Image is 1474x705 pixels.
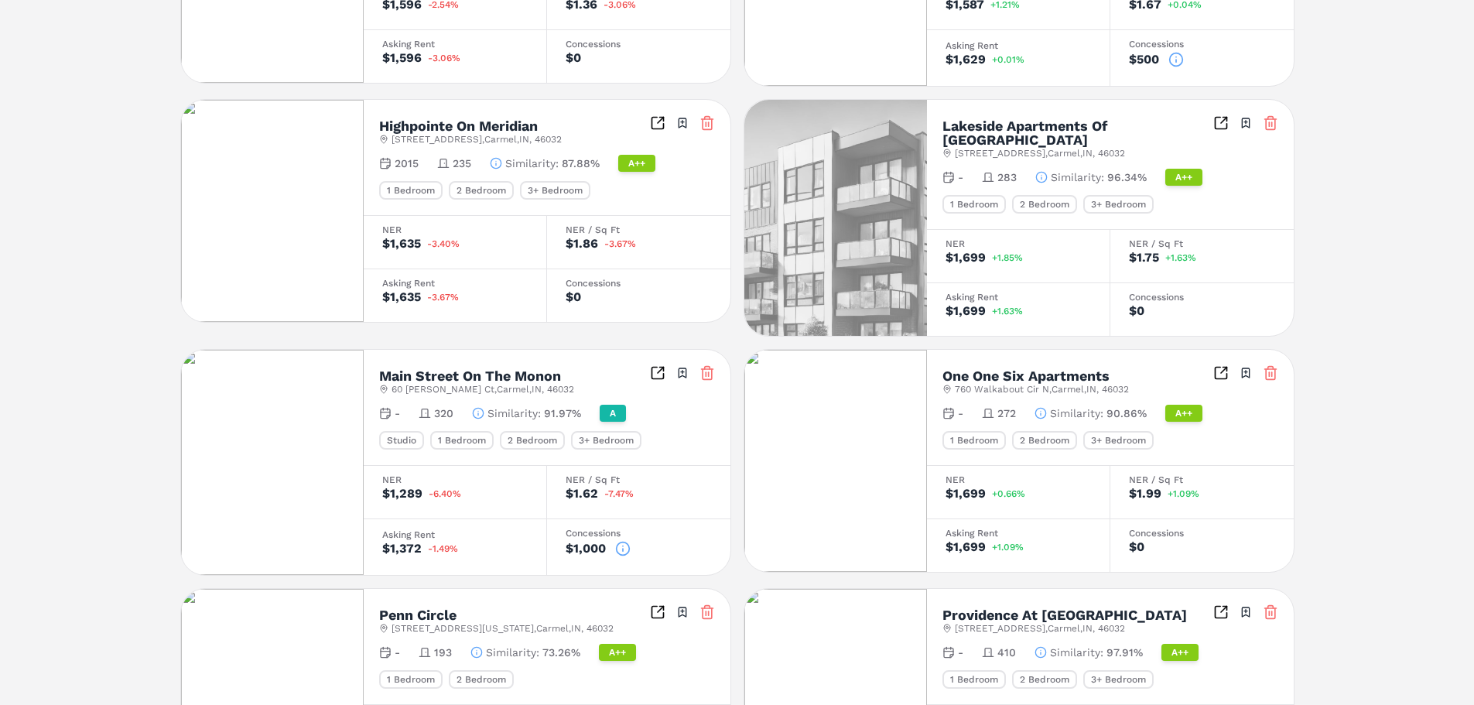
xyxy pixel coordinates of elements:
[946,305,986,317] div: $1,699
[958,169,963,185] span: -
[946,475,1091,484] div: NER
[428,544,458,553] span: -1.49%
[992,489,1025,498] span: +0.66%
[958,645,963,660] span: -
[1129,529,1275,538] div: Concessions
[382,530,528,539] div: Asking Rent
[566,39,712,49] div: Concessions
[1213,115,1229,131] a: Inspect Comparables
[600,405,626,422] div: A
[1213,604,1229,620] a: Inspect Comparables
[1012,670,1077,689] div: 2 Bedroom
[453,156,471,171] span: 235
[427,239,460,248] span: -3.40%
[1165,405,1202,422] div: A++
[382,291,421,303] div: $1,635
[942,608,1187,622] h2: Providence At [GEOGRAPHIC_DATA]
[650,604,665,620] a: Inspect Comparables
[946,293,1091,302] div: Asking Rent
[1129,488,1161,500] div: $1.99
[1129,53,1159,66] div: $500
[382,475,528,484] div: NER
[1083,670,1154,689] div: 3+ Bedroom
[618,155,655,172] div: A++
[1165,253,1196,262] span: +1.63%
[566,52,581,64] div: $0
[1035,169,1147,185] button: Similarity:96.34%
[392,133,562,145] span: [STREET_ADDRESS] , Carmel , IN , 46032
[566,488,598,500] div: $1.62
[958,406,963,421] span: -
[542,645,580,660] span: 73.26%
[997,169,1017,185] span: 283
[955,622,1125,635] span: [STREET_ADDRESS] , Carmel , IN , 46032
[1106,645,1143,660] span: 97.91%
[382,39,528,49] div: Asking Rent
[382,488,422,500] div: $1,289
[430,431,494,450] div: 1 Bedroom
[429,489,461,498] span: -6.40%
[449,181,514,200] div: 2 Bedroom
[500,431,565,450] div: 2 Bedroom
[571,431,641,450] div: 3+ Bedroom
[395,406,400,421] span: -
[604,489,634,498] span: -7.47%
[395,645,400,660] span: -
[379,431,424,450] div: Studio
[1129,239,1275,248] div: NER / Sq Ft
[434,645,452,660] span: 193
[946,252,986,264] div: $1,699
[992,542,1024,552] span: +1.09%
[946,41,1091,50] div: Asking Rent
[942,670,1006,689] div: 1 Bedroom
[434,406,453,421] span: 320
[1012,195,1077,214] div: 2 Bedroom
[395,156,419,171] span: 2015
[1168,489,1199,498] span: +1.09%
[604,239,636,248] span: -3.67%
[487,406,541,421] span: Similarity :
[562,156,600,171] span: 87.88%
[942,369,1110,383] h2: One One Six Apartments
[946,488,986,500] div: $1,699
[1129,293,1275,302] div: Concessions
[379,181,443,200] div: 1 Bedroom
[1129,305,1144,317] div: $0
[566,542,606,555] div: $1,000
[505,156,559,171] span: Similarity :
[566,238,598,250] div: $1.86
[379,119,538,133] h2: Highpointe On Meridian
[566,279,712,288] div: Concessions
[1051,169,1104,185] span: Similarity :
[566,291,581,303] div: $0
[428,53,460,63] span: -3.06%
[566,475,712,484] div: NER / Sq Ft
[1129,39,1275,49] div: Concessions
[1129,475,1275,484] div: NER / Sq Ft
[992,55,1024,64] span: +0.01%
[379,608,457,622] h2: Penn Circle
[1213,365,1229,381] a: Inspect Comparables
[1012,431,1077,450] div: 2 Bedroom
[392,383,574,395] span: 60 [PERSON_NAME] Ct , Carmel , IN , 46032
[392,622,614,635] span: [STREET_ADDRESS][US_STATE] , Carmel , IN , 46032
[942,431,1006,450] div: 1 Bedroom
[992,253,1023,262] span: +1.85%
[1050,645,1103,660] span: Similarity :
[997,406,1016,421] span: 272
[1083,431,1154,450] div: 3+ Bedroom
[382,238,421,250] div: $1,635
[382,542,422,555] div: $1,372
[486,645,539,660] span: Similarity :
[942,195,1006,214] div: 1 Bedroom
[599,644,636,661] div: A++
[946,529,1091,538] div: Asking Rent
[544,406,581,421] span: 91.97%
[379,369,561,383] h2: Main Street On The Monon
[470,645,580,660] button: Similarity:73.26%
[1107,169,1147,185] span: 96.34%
[650,115,665,131] a: Inspect Comparables
[1050,406,1103,421] span: Similarity :
[955,383,1129,395] span: 760 Walkabout Cir N , Carmel , IN , 46032
[1165,169,1202,186] div: A++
